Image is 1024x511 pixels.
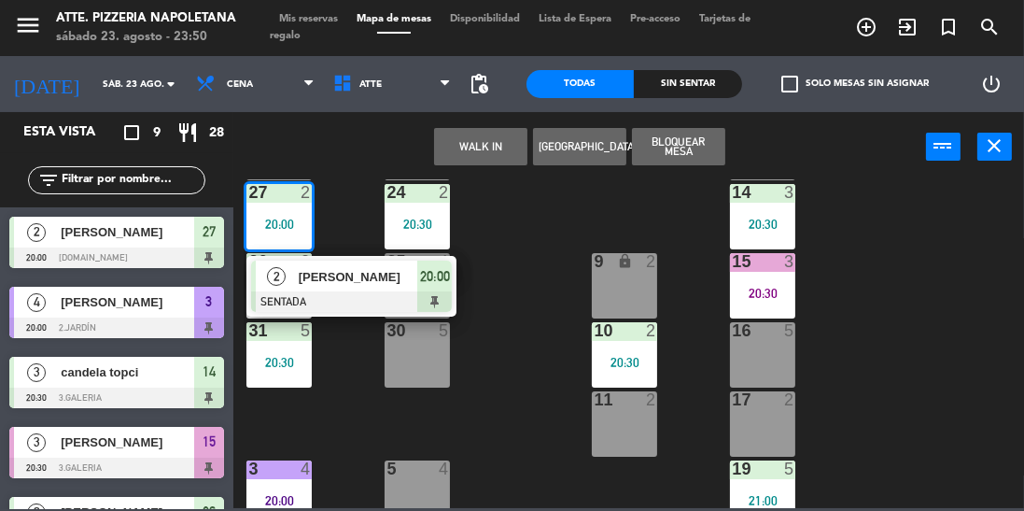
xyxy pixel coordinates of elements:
[248,253,249,270] div: 26
[592,356,657,369] div: 20:30
[246,494,312,507] div: 20:00
[176,121,199,144] i: restaurant
[9,121,134,144] div: Esta vista
[248,322,249,339] div: 31
[784,391,795,408] div: 2
[632,128,725,165] button: Bloquear Mesa
[246,218,312,231] div: 20:00
[386,322,387,339] div: 30
[27,223,46,242] span: 2
[621,14,690,24] span: Pre-acceso
[784,253,795,270] div: 3
[732,461,733,477] div: 19
[594,391,595,408] div: 11
[61,292,194,312] span: [PERSON_NAME]
[386,253,387,270] div: 25
[386,184,387,201] div: 24
[434,128,527,165] button: WALK IN
[61,222,194,242] span: [PERSON_NAME]
[27,293,46,312] span: 4
[61,362,194,382] span: candela topci
[248,184,249,201] div: 27
[120,121,143,144] i: crop_square
[246,356,312,369] div: 20:30
[533,128,626,165] button: [GEOGRAPHIC_DATA]
[646,322,657,339] div: 2
[203,220,216,243] span: 27
[933,135,955,157] i: power_input
[980,73,1003,95] i: power_settings_new
[984,135,1006,157] i: close
[784,184,795,201] div: 3
[730,494,795,507] div: 21:00
[784,461,795,477] div: 5
[299,267,418,287] span: [PERSON_NAME]
[469,73,491,95] span: pending_actions
[56,28,236,47] div: sábado 23. agosto - 23:50
[732,322,733,339] div: 16
[227,79,253,90] span: Cena
[359,79,382,90] span: ATTE
[203,431,216,453] span: 15
[385,218,450,231] div: 20:30
[732,184,733,201] div: 14
[60,170,204,191] input: Filtrar por nombre...
[646,391,657,408] div: 2
[529,14,621,24] span: Lista de Espera
[594,322,595,339] div: 10
[978,16,1001,38] i: search
[937,16,960,38] i: turned_in_not
[441,14,529,24] span: Disponibilidad
[855,16,877,38] i: add_circle_outline
[301,184,312,201] div: 2
[439,322,450,339] div: 5
[270,14,347,24] span: Mis reservas
[617,253,633,269] i: lock
[732,391,733,408] div: 17
[646,253,657,270] div: 2
[732,253,733,270] div: 15
[439,461,450,477] div: 4
[896,16,919,38] i: exit_to_app
[301,322,312,339] div: 5
[27,433,46,452] span: 3
[14,11,42,39] i: menu
[781,76,798,92] span: check_box_outline_blank
[730,287,795,300] div: 20:30
[206,291,213,313] span: 3
[730,218,795,231] div: 20:30
[347,14,441,24] span: Mapa de mesas
[61,433,194,452] span: [PERSON_NAME]
[301,253,312,270] div: 2
[439,253,450,270] div: 4
[386,461,387,477] div: 5
[56,9,236,28] div: Atte. Pizzeria Napoletana
[439,184,450,201] div: 2
[526,70,635,98] div: Todas
[634,70,742,98] div: Sin sentar
[267,267,286,286] span: 2
[301,461,312,477] div: 4
[153,122,161,144] span: 9
[248,461,249,477] div: 3
[594,253,595,270] div: 9
[209,122,224,144] span: 28
[781,76,929,92] label: Solo mesas sin asignar
[37,169,60,192] i: filter_list
[160,73,182,95] i: arrow_drop_down
[420,265,450,288] span: 20:00
[27,363,46,382] span: 3
[784,322,795,339] div: 5
[203,361,216,383] span: 14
